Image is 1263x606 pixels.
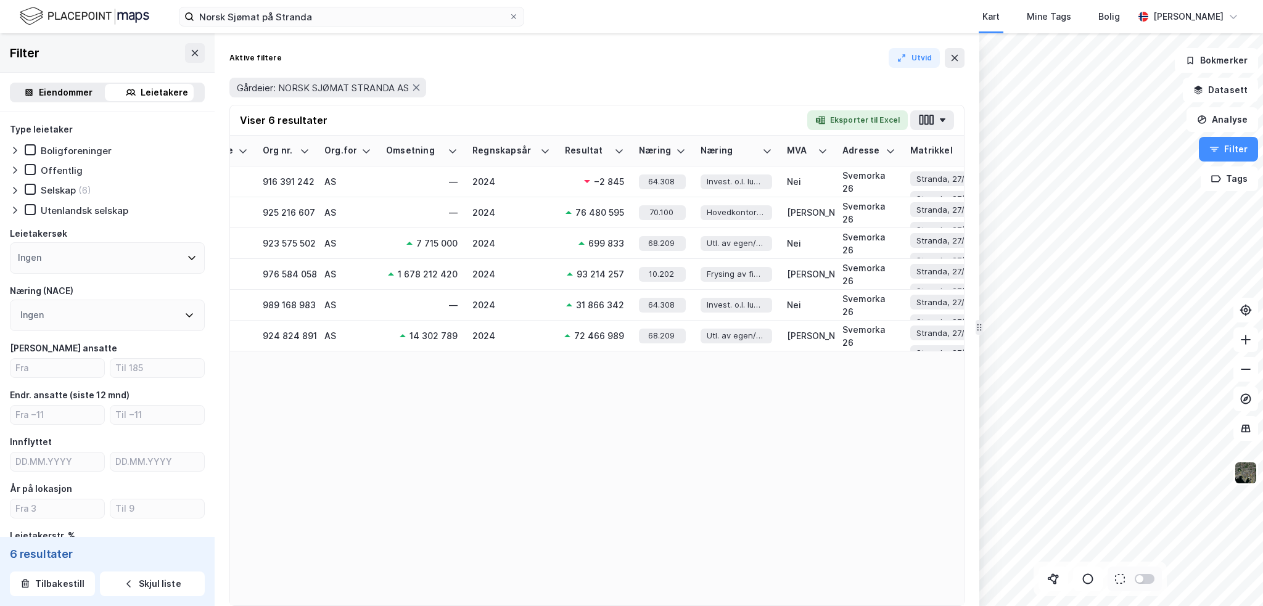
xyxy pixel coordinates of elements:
[842,145,881,157] div: Adresse
[577,268,624,280] div: 93 214 257
[1098,9,1120,24] div: Bolig
[409,329,458,342] div: 14 302 789
[842,292,895,318] div: Svemorka 26
[649,268,674,280] span: 10.202
[842,200,895,226] div: Svemorka 26
[324,145,356,157] div: Org.form
[565,145,609,157] div: Resultat
[588,237,624,250] div: 699 833
[20,6,149,27] img: logo.f888ab2527a4732fd821a326f86c7f29.svg
[41,184,76,196] div: Selskap
[639,145,671,157] div: Næringskode
[100,571,205,596] button: Skjul liste
[649,206,673,219] span: 70.100
[916,192,974,205] span: Stranda, 27/48
[916,173,974,186] span: Stranda, 27/47
[10,226,67,241] div: Leietakersøk
[787,329,828,342] div: [PERSON_NAME]
[842,231,895,256] div: Svemorka 26
[916,234,974,247] span: Stranda, 27/47
[1187,107,1258,132] button: Analyse
[110,406,204,424] input: Til −11
[41,205,128,216] div: Utenlandsk selskap
[449,175,458,188] div: —
[648,237,675,250] span: 68.209
[807,110,908,130] button: Eksporter til Excel
[707,268,763,280] span: Frysing av fisk, fiskefileter mv.
[263,268,310,280] div: 976 584 058
[916,254,974,267] span: Stranda, 27/48
[707,237,763,250] span: Utl. av egen/leid fast eiendom el.
[398,268,458,280] div: 1 678 212 420
[472,268,550,280] div: 2024
[263,237,310,250] div: 923 575 502
[194,7,509,26] input: Søk på adresse, matrikkel, gårdeiere, leietakere eller personer
[10,481,72,496] div: År på lokasjon
[10,284,73,298] div: Næring (NACE)
[324,268,371,280] div: AS
[916,203,974,216] span: Stranda, 27/47
[648,298,675,311] span: 64.308
[1201,547,1263,606] iframe: Chat Widget
[10,388,130,403] div: Endr. ansatte (siste 12 mnd)
[916,223,974,236] span: Stranda, 27/48
[787,145,813,157] div: MVA
[10,528,75,543] div: Leietakerstr. %
[263,175,310,188] div: 916 391 242
[78,184,91,196] div: (6)
[648,175,675,188] span: 64.308
[575,206,624,219] div: 76 480 595
[787,237,828,250] div: Nei
[916,346,974,359] span: Stranda, 27/48
[324,206,371,219] div: AS
[10,571,95,596] button: Tilbakestill
[324,298,371,311] div: AS
[1234,461,1257,485] img: 9k=
[574,329,624,342] div: 72 466 989
[472,206,550,219] div: 2024
[472,298,550,311] div: 2024
[787,175,828,188] div: Nei
[324,329,371,342] div: AS
[787,206,828,219] div: [PERSON_NAME]
[324,237,371,250] div: AS
[472,145,535,157] div: Regnskapsår
[1183,78,1258,102] button: Datasett
[1199,137,1258,162] button: Filter
[707,175,763,188] span: Invest. o.l. lukket for allmennheten
[110,499,204,518] input: Til 9
[916,296,974,309] span: Stranda, 27/47
[910,145,985,157] div: Matrikkel
[916,285,974,298] span: Stranda, 27/48
[576,298,624,311] div: 31 866 342
[141,85,188,100] div: Leietakere
[10,122,73,137] div: Type leietaker
[263,206,310,219] div: 925 216 607
[10,547,205,562] div: 6 resultater
[1201,166,1258,191] button: Tags
[229,53,282,63] div: Aktive filtere
[707,329,763,342] span: Utl. av egen/leid fast eiendom el.
[263,298,310,311] div: 989 168 983
[10,341,117,356] div: [PERSON_NAME] ansatte
[240,113,327,128] div: Viser 6 resultater
[10,406,104,424] input: Fra −11
[701,145,757,157] div: Næring
[41,165,83,176] div: Offentlig
[916,316,974,329] span: Stranda, 27/48
[10,452,104,471] input: DD.MM.YYYY
[842,323,895,349] div: Svemorka 26
[472,329,550,342] div: 2024
[386,145,443,157] div: Omsetning
[416,237,458,250] div: 7 715 000
[110,452,204,471] input: DD.MM.YYYY
[449,206,458,219] div: —
[1201,547,1263,606] div: Kontrollprogram for chat
[41,145,112,157] div: Boligforeninger
[1153,9,1224,24] div: [PERSON_NAME]
[237,82,409,94] span: Gårdeier: NORSK SJØMAT STRANDA AS
[982,9,1000,24] div: Kart
[707,206,763,219] span: Hovedkontortjenester
[324,175,371,188] div: AS
[648,329,675,342] span: 68.209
